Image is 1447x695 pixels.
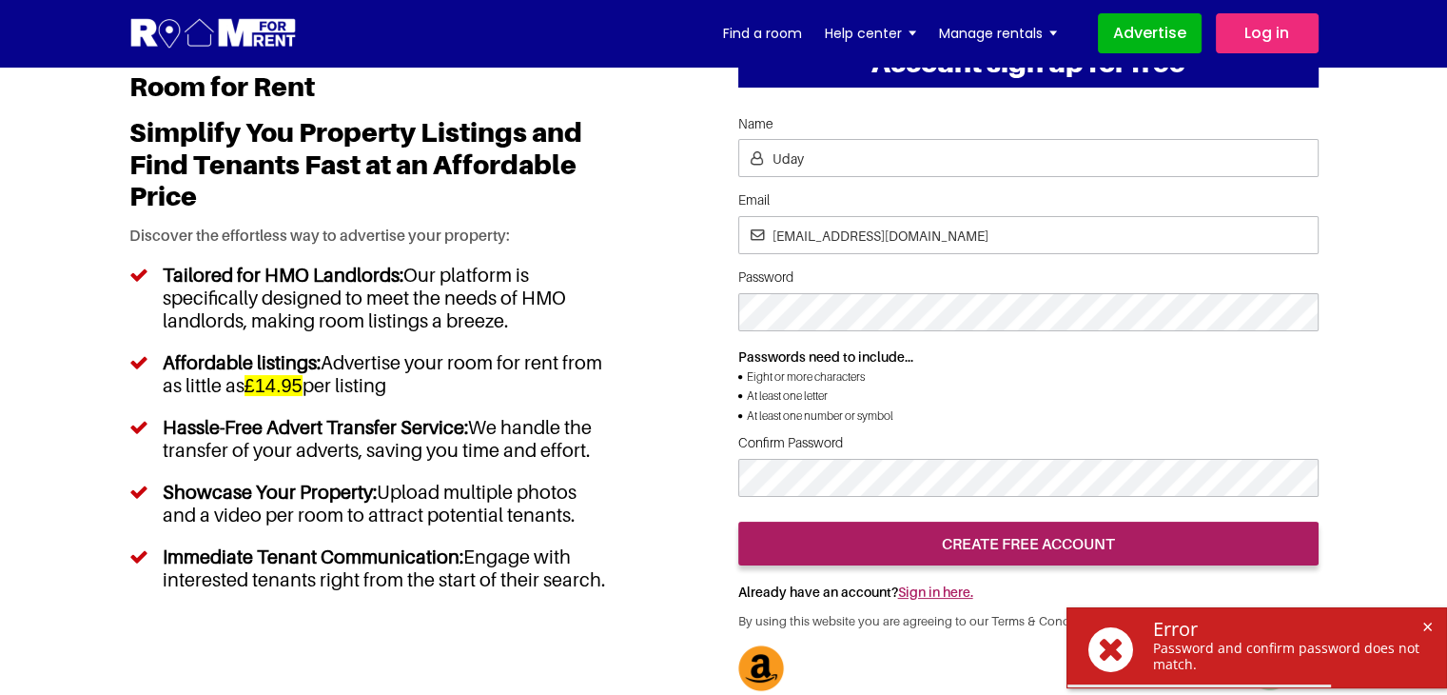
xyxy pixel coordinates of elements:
h5: £14.95 [244,375,303,396]
li: At least one letter [738,387,1319,406]
h5: Already have an account? [738,566,1319,610]
h5: Immediate Tenant Communication: [163,546,463,568]
p: Discover the effortless way to advertise your property: [129,227,608,254]
input: Email [738,216,1319,254]
li: At least one number or symbol [738,407,1319,426]
div: Error [1153,618,1427,641]
label: Confirm Password [738,435,1319,451]
label: Email [738,192,1319,208]
h5: Tailored for HMO Landlords: [163,264,403,287]
span: Advertise your room for rent from as little as per listing [163,351,602,397]
p: By using this website you are agreeing to our Terms & Conditions and Privacy Policy. [738,610,1319,631]
span: × [1418,618,1437,636]
a: Advertise [1098,13,1202,53]
li: Upload multiple photos and a video per room to attract potential tenants. [129,471,608,536]
p: Passwords need to include... [738,347,1319,367]
h5: Affordable listings: [163,351,602,397]
a: Sign in here. [898,584,973,600]
li: We handle the transfer of your adverts, saving you time and effort. [129,407,608,471]
a: Log in [1216,13,1319,53]
img: Logo for Room for Rent, featuring a welcoming design with a house icon and modern typography [129,16,298,51]
li: Engage with interested tenants right from the start of their search. [129,536,608,601]
a: Find a room [723,19,802,48]
a: Manage rentals [939,19,1057,48]
label: Password [738,269,1319,286]
h5: Showcase Your Property: [163,481,377,504]
input: Name [738,139,1319,177]
h1: Maximise Your Rental Income with Room for Rent [129,38,608,116]
h5: Hassle-Free Advert Transfer Service: [163,416,468,439]
label: Name [738,116,1319,132]
input: create free account [738,522,1319,566]
img: Amazon [738,645,784,691]
h2: Simplify You Property Listings and Find Tenants Fast at an Affordable Price [129,116,608,227]
li: Eight or more characters [738,367,1319,387]
div: Password and confirm password does not match. [1153,641,1427,673]
li: Our platform is specifically designed to meet the needs of HMO landlords, making room listings a ... [129,254,608,342]
a: Help center [825,19,916,48]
